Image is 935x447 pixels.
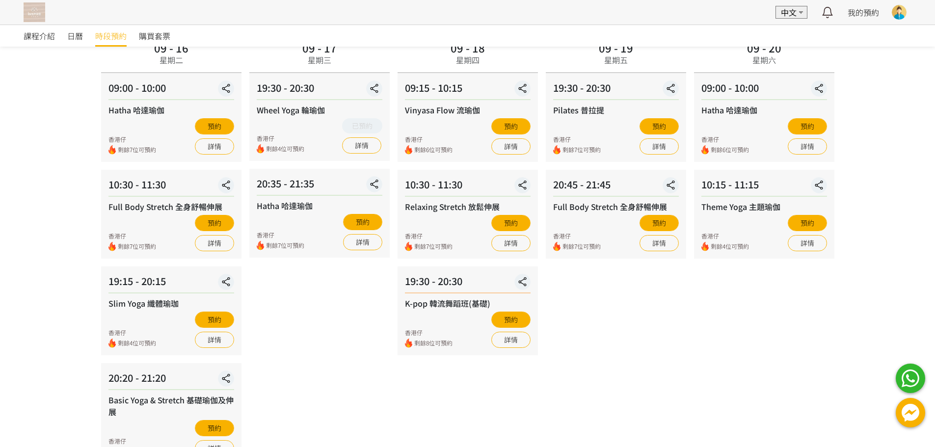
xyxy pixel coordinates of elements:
[640,215,679,231] button: 預約
[491,332,531,348] a: 詳情
[257,104,382,116] div: Wheel Yoga 輪瑜伽
[491,215,531,231] button: 預約
[139,30,170,42] span: 購買套票
[95,25,127,47] a: 時段預約
[491,312,531,328] button: 預約
[257,231,304,239] div: 香港仔
[342,118,382,133] button: 已預約
[95,30,127,42] span: 時段預約
[405,104,531,116] div: Vinyasa Flow 流瑜伽
[118,339,156,348] span: 剩餘4位可預約
[195,138,234,155] a: 詳情
[405,201,531,212] div: Relaxing Stretch 放鬆伸展
[701,232,749,240] div: 香港仔
[553,232,601,240] div: 香港仔
[67,25,83,47] a: 日曆
[701,201,827,212] div: Theme Yoga 主題瑜伽
[553,177,679,197] div: 20:45 - 21:45
[257,200,382,211] div: Hatha 哈達瑜伽
[24,30,55,42] span: 課程介紹
[108,394,234,418] div: Basic Yoga & Stretch 基礎瑜伽及伸展
[788,138,827,155] a: 詳情
[266,241,304,250] span: 剩餘7位可預約
[154,42,188,53] div: 09 - 16
[108,242,116,251] img: fire.png
[405,232,453,240] div: 香港仔
[456,54,480,66] div: 星期四
[640,118,679,134] button: 預約
[405,177,531,197] div: 10:30 - 11:30
[405,339,412,348] img: fire.png
[604,54,628,66] div: 星期五
[108,297,234,309] div: Slim Yoga 纖體瑜珈
[848,6,879,18] a: 我的預約
[195,420,234,436] button: 預約
[302,42,337,53] div: 09 - 17
[108,104,234,116] div: Hatha 哈達瑜伽
[491,235,531,251] a: 詳情
[405,297,531,309] div: K-pop 韓流舞蹈班(基礎)
[108,145,116,155] img: fire.png
[266,144,304,154] span: 剩餘4位可預約
[451,42,485,53] div: 09 - 18
[108,232,156,240] div: 香港仔
[257,241,264,250] img: fire.png
[257,80,382,100] div: 19:30 - 20:30
[257,176,382,196] div: 20:35 - 21:35
[108,201,234,212] div: Full Body Stretch 全身舒暢伸展
[257,144,264,154] img: fire.png
[108,80,234,100] div: 09:00 - 10:00
[701,135,749,144] div: 香港仔
[108,274,234,293] div: 19:15 - 20:15
[195,312,234,328] button: 預約
[342,137,381,154] a: 詳情
[118,242,156,251] span: 剩餘7位可預約
[405,242,412,251] img: fire.png
[108,328,156,337] div: 香港仔
[160,54,183,66] div: 星期二
[67,30,83,42] span: 日曆
[108,370,234,390] div: 20:20 - 21:20
[553,135,601,144] div: 香港仔
[491,118,531,134] button: 預約
[108,339,116,348] img: fire.png
[788,235,827,251] a: 詳情
[405,135,453,144] div: 香港仔
[405,328,453,337] div: 香港仔
[405,80,531,100] div: 09:15 - 10:15
[553,80,679,100] div: 19:30 - 20:30
[195,235,234,251] a: 詳情
[24,2,45,22] img: T57dtJh47iSJKDtQ57dN6xVUMYY2M0XQuGF02OI4.png
[701,80,827,100] div: 09:00 - 10:00
[308,54,331,66] div: 星期三
[701,242,709,251] img: fire.png
[553,201,679,212] div: Full Body Stretch 全身舒暢伸展
[414,242,453,251] span: 剩餘7位可預約
[752,54,776,66] div: 星期六
[139,25,170,47] a: 購買套票
[711,145,749,155] span: 剩餘6位可預約
[24,25,55,47] a: 課程介紹
[788,118,827,134] button: 預約
[701,145,709,155] img: fire.png
[118,145,156,155] span: 剩餘7位可預約
[405,274,531,293] div: 19:30 - 20:30
[701,177,827,197] div: 10:15 - 11:15
[562,145,601,155] span: 剩餘7位可預約
[640,138,679,155] a: 詳情
[701,104,827,116] div: Hatha 哈達瑜伽
[195,332,234,348] a: 詳情
[553,145,561,155] img: fire.png
[553,242,561,251] img: fire.png
[257,134,304,143] div: 香港仔
[108,177,234,197] div: 10:30 - 11:30
[553,104,679,116] div: Pilates 普拉提
[414,145,453,155] span: 剩餘6位可預約
[195,215,234,231] button: 預約
[788,215,827,231] button: 預約
[108,135,156,144] div: 香港仔
[108,437,156,446] div: 香港仔
[747,42,781,53] div: 09 - 20
[562,242,601,251] span: 剩餘7位可預約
